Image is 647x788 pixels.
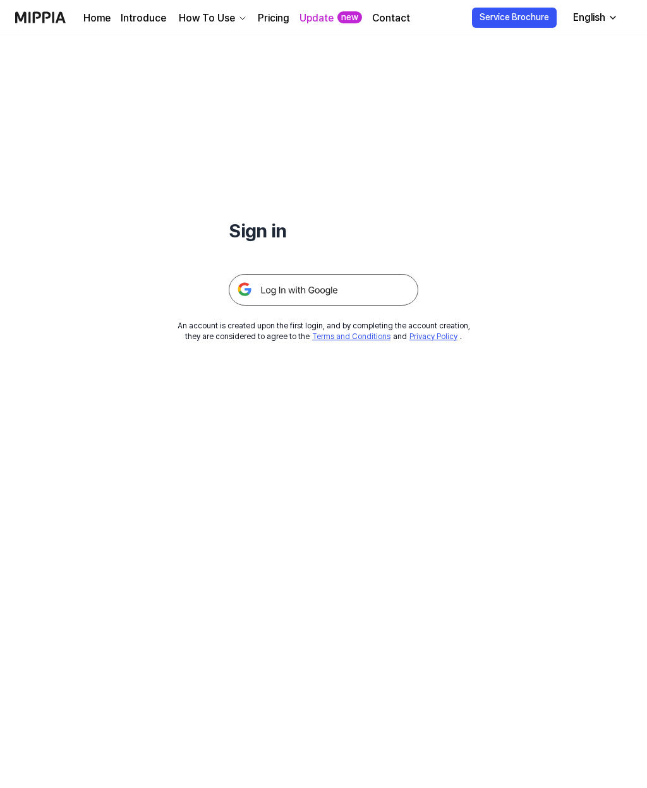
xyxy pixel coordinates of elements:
[176,11,248,26] button: How To Use
[229,274,418,306] img: 구글 로그인 버튼
[178,321,470,342] div: An account is created upon the first login, and by completing the account creation, they are cons...
[337,11,362,24] div: new
[563,5,626,30] button: English
[176,11,238,26] div: How To Use
[372,11,410,26] a: Contact
[121,11,166,26] a: Introduce
[83,11,111,26] a: Home
[299,11,334,26] a: Update
[312,332,390,341] a: Terms and Conditions
[472,8,557,28] button: Service Brochure
[229,217,418,244] h1: Sign in
[409,332,457,341] a: Privacy Policy
[571,10,608,25] div: English
[258,11,289,26] a: Pricing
